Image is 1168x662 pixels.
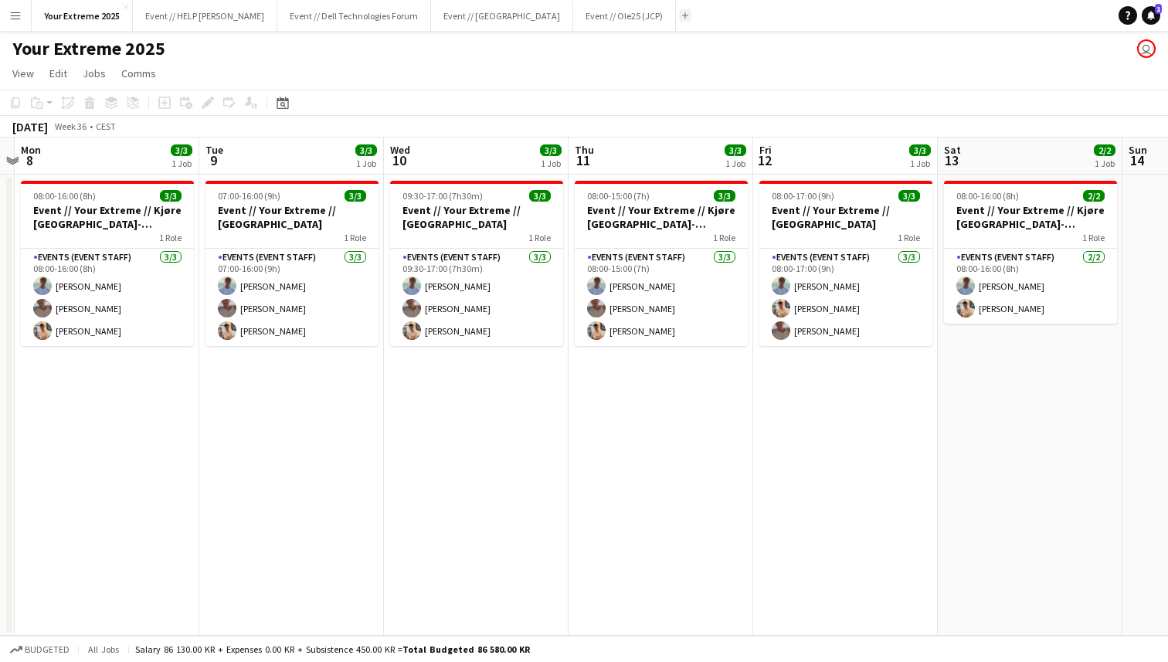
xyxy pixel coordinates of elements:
[725,158,745,169] div: 1 Job
[898,232,920,243] span: 1 Role
[390,249,563,346] app-card-role: Events (Event Staff)3/309:30-17:00 (7h30m)[PERSON_NAME][PERSON_NAME][PERSON_NAME]
[1083,190,1105,202] span: 2/2
[909,144,931,156] span: 3/3
[541,158,561,169] div: 1 Job
[390,143,410,157] span: Wed
[51,121,90,132] span: Week 36
[402,190,483,202] span: 09:30-17:00 (7h30m)
[713,232,735,243] span: 1 Role
[575,249,748,346] app-card-role: Events (Event Staff)3/308:00-15:00 (7h)[PERSON_NAME][PERSON_NAME][PERSON_NAME]
[898,190,920,202] span: 3/3
[1129,143,1147,157] span: Sun
[12,119,48,134] div: [DATE]
[587,190,650,202] span: 08:00-15:00 (7h)
[714,190,735,202] span: 3/3
[759,143,772,157] span: Fri
[573,1,676,31] button: Event // Ole25 (JCP)
[942,151,961,169] span: 13
[355,144,377,156] span: 3/3
[944,181,1117,324] app-job-card: 08:00-16:00 (8h)2/2Event // Your Extreme // Kjøre [GEOGRAPHIC_DATA]-[GEOGRAPHIC_DATA]1 RoleEvents...
[1094,144,1115,156] span: 2/2
[121,66,156,80] span: Comms
[21,249,194,346] app-card-role: Events (Event Staff)3/308:00-16:00 (8h)[PERSON_NAME][PERSON_NAME][PERSON_NAME]
[575,181,748,346] app-job-card: 08:00-15:00 (7h)3/3Event // Your Extreme // Kjøre [GEOGRAPHIC_DATA]-[GEOGRAPHIC_DATA]1 RoleEvents...
[540,144,562,156] span: 3/3
[944,249,1117,324] app-card-role: Events (Event Staff)2/208:00-16:00 (8h)[PERSON_NAME][PERSON_NAME]
[12,37,165,60] h1: Your Extreme 2025
[1155,4,1162,14] span: 1
[759,203,932,231] h3: Event // Your Extreme // [GEOGRAPHIC_DATA]
[529,190,551,202] span: 3/3
[277,1,431,31] button: Event // Dell Technologies Forum
[1126,151,1147,169] span: 14
[572,151,594,169] span: 11
[772,190,834,202] span: 08:00-17:00 (9h)
[19,151,41,169] span: 8
[356,158,376,169] div: 1 Job
[171,158,192,169] div: 1 Job
[21,181,194,346] app-job-card: 08:00-16:00 (8h)3/3Event // Your Extreme // Kjøre [GEOGRAPHIC_DATA]-[GEOGRAPHIC_DATA]1 RoleEvents...
[12,66,34,80] span: View
[96,121,116,132] div: CEST
[49,66,67,80] span: Edit
[133,1,277,31] button: Event // HELP [PERSON_NAME]
[344,232,366,243] span: 1 Role
[159,232,182,243] span: 1 Role
[135,643,530,655] div: Salary 86 130.00 KR + Expenses 0.00 KR + Subsistence 450.00 KR =
[205,181,379,346] app-job-card: 07:00-16:00 (9h)3/3Event // Your Extreme // [GEOGRAPHIC_DATA]1 RoleEvents (Event Staff)3/307:00-1...
[83,66,106,80] span: Jobs
[8,641,72,658] button: Budgeted
[203,151,223,169] span: 9
[21,143,41,157] span: Mon
[575,143,594,157] span: Thu
[402,643,530,655] span: Total Budgeted 86 580.00 KR
[6,63,40,83] a: View
[205,143,223,157] span: Tue
[25,644,70,655] span: Budgeted
[725,144,746,156] span: 3/3
[1137,39,1156,58] app-user-avatar: Lars Songe
[43,63,73,83] a: Edit
[757,151,772,169] span: 12
[218,190,280,202] span: 07:00-16:00 (9h)
[1142,6,1160,25] a: 1
[76,63,112,83] a: Jobs
[205,203,379,231] h3: Event // Your Extreme // [GEOGRAPHIC_DATA]
[21,203,194,231] h3: Event // Your Extreme // Kjøre [GEOGRAPHIC_DATA]-[GEOGRAPHIC_DATA]
[115,63,162,83] a: Comms
[944,203,1117,231] h3: Event // Your Extreme // Kjøre [GEOGRAPHIC_DATA]-[GEOGRAPHIC_DATA]
[171,144,192,156] span: 3/3
[33,190,96,202] span: 08:00-16:00 (8h)
[944,143,961,157] span: Sat
[390,203,563,231] h3: Event // Your Extreme // [GEOGRAPHIC_DATA]
[345,190,366,202] span: 3/3
[956,190,1019,202] span: 08:00-16:00 (8h)
[910,158,930,169] div: 1 Job
[388,151,410,169] span: 10
[85,643,122,655] span: All jobs
[160,190,182,202] span: 3/3
[759,249,932,346] app-card-role: Events (Event Staff)3/308:00-17:00 (9h)[PERSON_NAME][PERSON_NAME][PERSON_NAME]
[1082,232,1105,243] span: 1 Role
[575,203,748,231] h3: Event // Your Extreme // Kjøre [GEOGRAPHIC_DATA]-[GEOGRAPHIC_DATA]
[431,1,573,31] button: Event // [GEOGRAPHIC_DATA]
[32,1,133,31] button: Your Extreme 2025
[528,232,551,243] span: 1 Role
[390,181,563,346] app-job-card: 09:30-17:00 (7h30m)3/3Event // Your Extreme // [GEOGRAPHIC_DATA]1 RoleEvents (Event Staff)3/309:3...
[205,249,379,346] app-card-role: Events (Event Staff)3/307:00-16:00 (9h)[PERSON_NAME][PERSON_NAME][PERSON_NAME]
[759,181,932,346] app-job-card: 08:00-17:00 (9h)3/3Event // Your Extreme // [GEOGRAPHIC_DATA]1 RoleEvents (Event Staff)3/308:00-1...
[1095,158,1115,169] div: 1 Job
